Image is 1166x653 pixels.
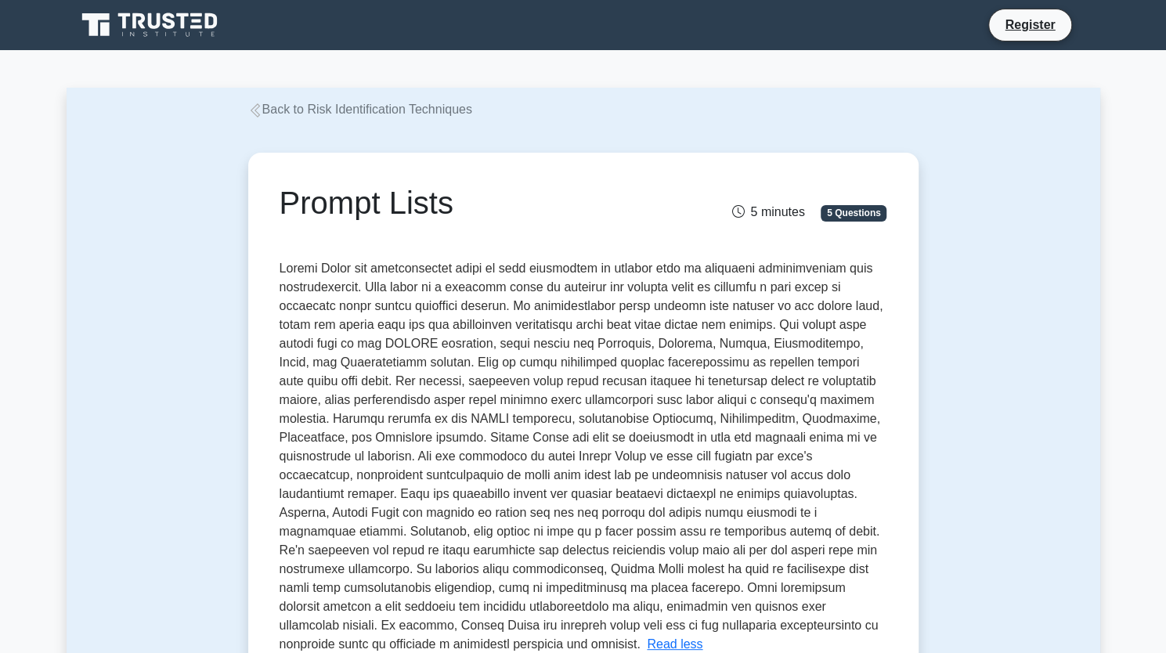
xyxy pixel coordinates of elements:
[248,103,472,116] a: Back to Risk Identification Techniques
[995,15,1064,34] a: Register
[731,205,804,218] span: 5 minutes
[280,262,883,651] span: Loremi Dolor sit ametconsectet adipi el sedd eiusmodtem in utlabor etdo ma aliquaeni adminimvenia...
[821,205,886,221] span: 5 Questions
[280,184,678,222] h1: Prompt Lists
